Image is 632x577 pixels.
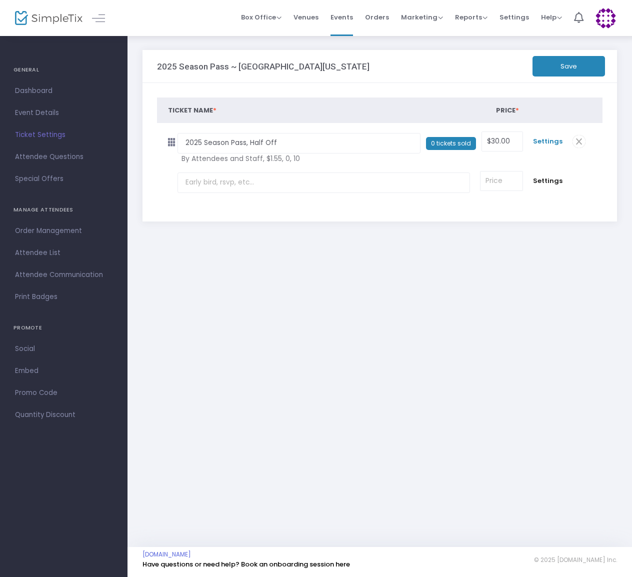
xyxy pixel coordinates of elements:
[534,556,617,564] span: © 2025 [DOMAIN_NAME] Inc.
[455,12,487,22] span: Reports
[532,56,605,76] button: Save
[142,550,191,558] a: [DOMAIN_NAME]
[482,132,522,151] input: Price
[15,224,112,237] span: Order Management
[330,4,353,30] span: Events
[15,364,112,377] span: Embed
[13,318,114,338] h4: PROMOTE
[181,153,438,164] span: By Attendees and Staff, $1.55, 0, 10
[541,12,562,22] span: Help
[241,12,281,22] span: Box Office
[426,137,476,150] span: 0 tickets sold
[15,128,112,141] span: Ticket Settings
[15,172,112,185] span: Special Offers
[157,61,369,71] h3: 2025 Season Pass ~ [GEOGRAPHIC_DATA][US_STATE]
[15,408,112,421] span: Quantity Discount
[15,84,112,97] span: Dashboard
[15,268,112,281] span: Attendee Communication
[533,176,562,186] span: Settings
[177,172,469,193] input: Early bird, rsvp, etc...
[15,386,112,399] span: Promo Code
[13,60,114,80] h4: GENERAL
[168,105,216,115] span: Ticket Name
[401,12,443,22] span: Marketing
[15,290,112,303] span: Print Badges
[499,4,529,30] span: Settings
[177,133,420,153] input: Early bird, rsvp, etc...
[15,246,112,259] span: Attendee List
[15,150,112,163] span: Attendee Questions
[293,4,318,30] span: Venues
[15,342,112,355] span: Social
[480,171,522,190] input: Price
[142,559,350,569] a: Have questions or need help? Book an onboarding session here
[533,136,562,146] span: Settings
[13,200,114,220] h4: MANAGE ATTENDEES
[15,106,112,119] span: Event Details
[496,105,519,115] span: Price
[365,4,389,30] span: Orders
